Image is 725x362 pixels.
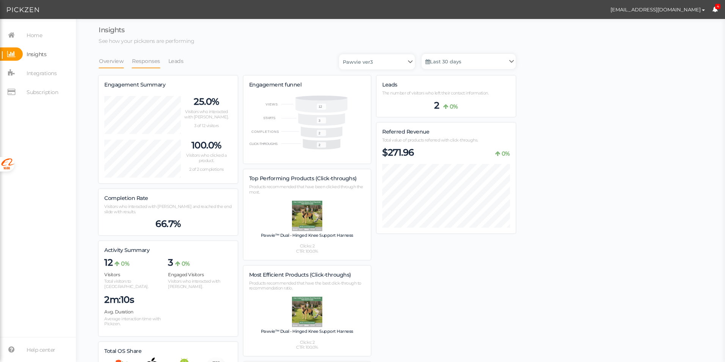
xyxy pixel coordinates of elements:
img: 8c801ccf6cf7b591238526ce0277185e [590,3,603,16]
a: Leads [168,54,184,68]
h4: Pawvie™ Dual - Hinged Knee Support Harness [261,329,353,337]
span: Total value of products referred with click-throughs. [382,137,478,143]
span: Average interaction time with Pickzen. [104,316,161,327]
h4: Pawvie™ Dual - Hinged Knee Support Harness [261,233,353,241]
span: Visitors who interacted with [PERSON_NAME]. [184,109,229,120]
p: 3 of 12 visitors [181,123,232,129]
p: 100.0% [181,140,232,151]
span: 4 [715,4,721,9]
text: 12 [319,105,322,109]
span: Top Performing Products (Click-throughs) [249,175,357,182]
span: Insights [27,48,46,60]
li: Overview [99,54,132,68]
span: Clicks: 2 CTR: 100.0% [296,340,318,351]
button: [EMAIL_ADDRESS][DOMAIN_NAME] [603,3,712,16]
span: 3 [168,257,173,268]
b: 0% [182,260,190,267]
b: 0% [450,103,458,110]
span: Completion Rate [104,195,148,201]
text: 2 [319,143,320,147]
span: 2m:10s [104,294,134,305]
a: Last 30 days [422,54,516,69]
text: STARTS [263,116,275,120]
label: Leads [382,82,397,88]
p: 2 of 2 completions [181,167,232,172]
span: Help center [27,344,55,356]
span: Visitors [104,272,120,277]
span: See how your pickzens are performing [99,38,194,44]
span: Total visitors to [GEOGRAPHIC_DATA]. [104,279,148,289]
span: Engaged Visitors [168,272,204,277]
text: CLICK-THROUGHS [249,142,278,146]
span: 12 [104,257,113,268]
span: Insights [99,26,124,34]
span: [EMAIL_ADDRESS][DOMAIN_NAME] [610,6,701,13]
b: 0% [121,260,129,267]
li: Responses [132,54,168,68]
span: Visitors who clicked a product. [186,153,226,163]
text: COMPLETIONS [251,130,279,134]
img: Pickzen logo [7,5,39,14]
span: Total OS Share [104,348,141,354]
span: Integrations [27,67,56,79]
a: Overview [99,54,124,68]
span: 2 [434,100,439,111]
span: Home [27,29,42,41]
b: 0% [502,150,510,157]
span: Activity Summary [104,247,149,253]
span: Visitors who interacted with [PERSON_NAME] and reached the end slide with results. [104,204,231,214]
span: Engagement funnel [249,81,302,88]
text: 2 [319,131,320,135]
p: 25.0% [181,96,232,107]
text: 3 [319,119,320,123]
span: Products recommended that have been clicked through the most. [249,184,363,195]
span: $271.96 [382,147,414,158]
span: Subscription [27,86,58,98]
span: Most Efficient Products (Click-throughs) [249,271,351,278]
h4: Avg. Duration [104,309,168,314]
span: 66.7% [155,218,181,230]
span: The number of visitors who left their contact information. [382,90,488,96]
span: Clicks: 2 CTR: 100.0% [296,244,318,254]
text: VIEWS [265,102,278,106]
span: Products recommended that have the best click-through to recommendation ratio. [249,280,361,291]
span: Referred Revenue [382,128,429,135]
span: Visitors who interacted with [PERSON_NAME]. [168,279,220,289]
span: Engagement Summary [104,81,165,88]
a: Responses [132,54,160,68]
li: Leads [168,54,191,68]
